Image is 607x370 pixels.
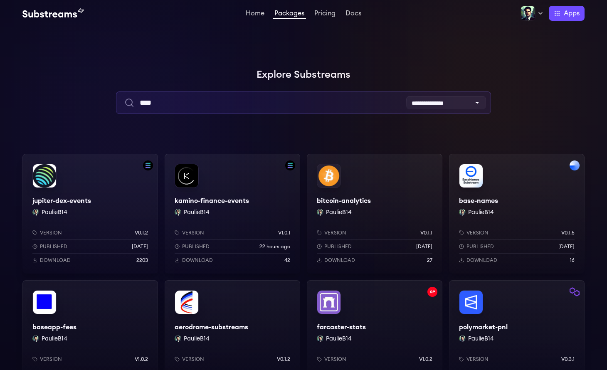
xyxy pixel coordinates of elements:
button: PaulieB14 [326,208,352,217]
p: v1.0.2 [419,356,432,363]
img: Filter by polygon network [570,287,580,297]
button: PaulieB14 [326,335,352,343]
p: Published [40,243,67,250]
a: Filter by base networkbase-namesbase-namesPaulieB14 PaulieB14Versionv0.1.5Published[DATE]Download16 [449,154,585,274]
p: [DATE] [558,243,575,250]
p: Version [324,356,346,363]
p: Published [182,243,210,250]
p: Version [40,356,62,363]
p: Download [182,257,213,264]
p: Download [324,257,355,264]
button: PaulieB14 [184,335,210,343]
button: PaulieB14 [184,208,210,217]
p: Published [324,243,352,250]
img: Filter by solana network [143,160,153,170]
a: Filter by solana networkkamino-finance-eventskamino-finance-eventsPaulieB14 PaulieB14Versionv1.0.... [165,154,300,274]
img: Filter by base network [570,160,580,170]
p: v1.0.2 [135,356,148,363]
button: PaulieB14 [468,335,494,343]
a: bitcoin-analyticsbitcoin-analyticsPaulieB14 PaulieB14Versionv0.1.1Published[DATE]Download27 [307,154,442,274]
p: 22 hours ago [259,243,290,250]
p: Version [466,356,489,363]
p: Version [40,229,62,236]
h1: Explore Substreams [22,67,585,83]
img: Substream's logo [22,8,84,18]
p: Download [466,257,497,264]
button: PaulieB14 [468,208,494,217]
a: Pricing [313,10,337,18]
a: Packages [273,10,306,19]
p: Version [182,229,204,236]
img: Filter by solana network [285,160,295,170]
span: Apps [564,8,580,18]
p: v0.1.1 [420,229,432,236]
p: Published [466,243,494,250]
p: v0.1.5 [561,229,575,236]
p: [DATE] [416,243,432,250]
p: v0.1.2 [135,229,148,236]
p: v0.3.1 [561,356,575,363]
p: Version [324,229,346,236]
a: Docs [344,10,363,18]
p: v1.0.1 [278,229,290,236]
img: Filter by optimism network [427,287,437,297]
p: 16 [570,257,575,264]
p: 42 [284,257,290,264]
p: Version [182,356,204,363]
p: Download [40,257,71,264]
p: v0.1.2 [277,356,290,363]
img: Profile [521,6,535,21]
p: 2203 [136,257,148,264]
a: Filter by solana networkjupiter-dex-eventsjupiter-dex-eventsPaulieB14 PaulieB14Versionv0.1.2Publi... [22,154,158,274]
p: 27 [427,257,432,264]
a: Home [244,10,266,18]
button: PaulieB14 [42,335,67,343]
button: PaulieB14 [42,208,67,217]
p: Version [466,229,489,236]
p: [DATE] [132,243,148,250]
